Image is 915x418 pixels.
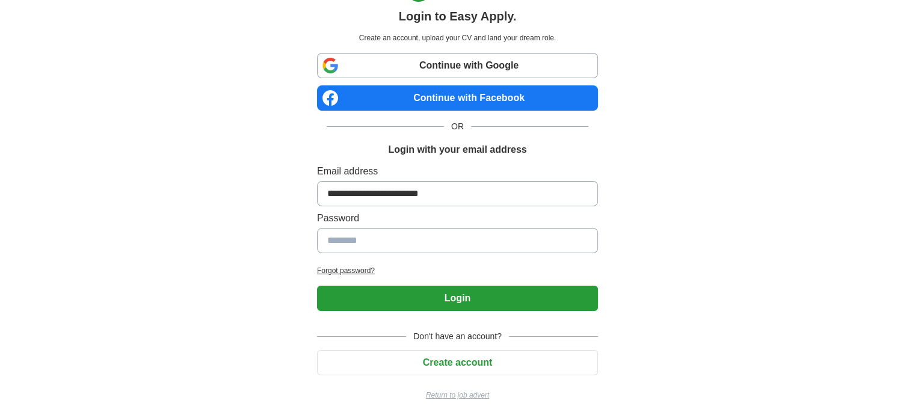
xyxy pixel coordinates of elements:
button: Create account [317,350,598,375]
h1: Login to Easy Apply. [399,7,517,25]
p: Create an account, upload your CV and land your dream role. [319,32,596,43]
span: Don't have an account? [406,330,509,343]
label: Password [317,211,598,226]
span: OR [444,120,471,133]
a: Forgot password? [317,265,598,276]
a: Continue with Google [317,53,598,78]
label: Email address [317,164,598,179]
h1: Login with your email address [388,143,526,157]
a: Return to job advert [317,390,598,401]
button: Login [317,286,598,311]
a: Create account [317,357,598,367]
a: Continue with Facebook [317,85,598,111]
